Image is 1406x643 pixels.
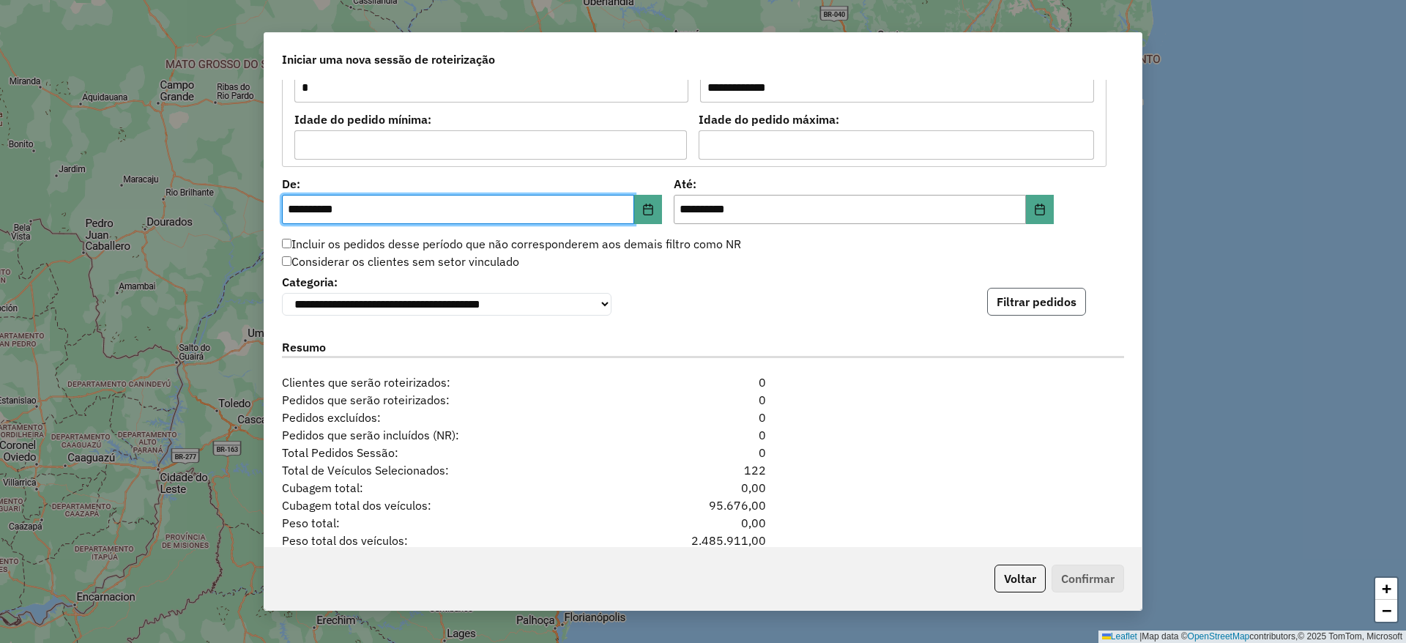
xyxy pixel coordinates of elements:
[273,373,631,391] span: Clientes que serão roteirizados:
[1375,578,1397,600] a: Zoom in
[631,497,775,514] div: 95.676,00
[1382,579,1391,598] span: +
[631,373,775,391] div: 0
[1098,631,1406,643] div: Map data © contributors,© 2025 TomTom, Microsoft
[631,532,775,549] div: 2.485.911,00
[987,288,1086,316] button: Filtrar pedidos
[282,175,662,193] label: De:
[273,391,631,409] span: Pedidos que serão roteirizados:
[631,409,775,426] div: 0
[631,479,775,497] div: 0,00
[631,391,775,409] div: 0
[634,195,662,224] button: Choose Date
[1382,601,1391,620] span: −
[282,256,291,266] input: Considerar os clientes sem setor vinculado
[699,111,1095,128] label: Idade do pedido máxima:
[282,338,1124,358] label: Resumo
[282,239,291,248] input: Incluir os pedidos desse período que não corresponderem aos demais filtro como NR
[273,514,631,532] span: Peso total:
[282,253,519,270] label: Considerar os clientes sem setor vinculado
[1188,631,1250,642] a: OpenStreetMap
[1375,600,1397,622] a: Zoom out
[273,461,631,479] span: Total de Veículos Selecionados:
[1026,195,1054,224] button: Choose Date
[1102,631,1137,642] a: Leaflet
[631,444,775,461] div: 0
[294,111,687,128] label: Idade do pedido mínima:
[282,51,495,68] span: Iniciar uma nova sessão de roteirização
[674,175,1054,193] label: Até:
[273,409,631,426] span: Pedidos excluídos:
[273,532,631,549] span: Peso total dos veículos:
[273,497,631,514] span: Cubagem total dos veículos:
[631,514,775,532] div: 0,00
[273,426,631,444] span: Pedidos que serão incluídos (NR):
[1139,631,1142,642] span: |
[273,444,631,461] span: Total Pedidos Sessão:
[631,461,775,479] div: 122
[273,479,631,497] span: Cubagem total:
[282,273,611,291] label: Categoria:
[631,426,775,444] div: 0
[282,235,741,253] label: Incluir os pedidos desse período que não corresponderem aos demais filtro como NR
[994,565,1046,592] button: Voltar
